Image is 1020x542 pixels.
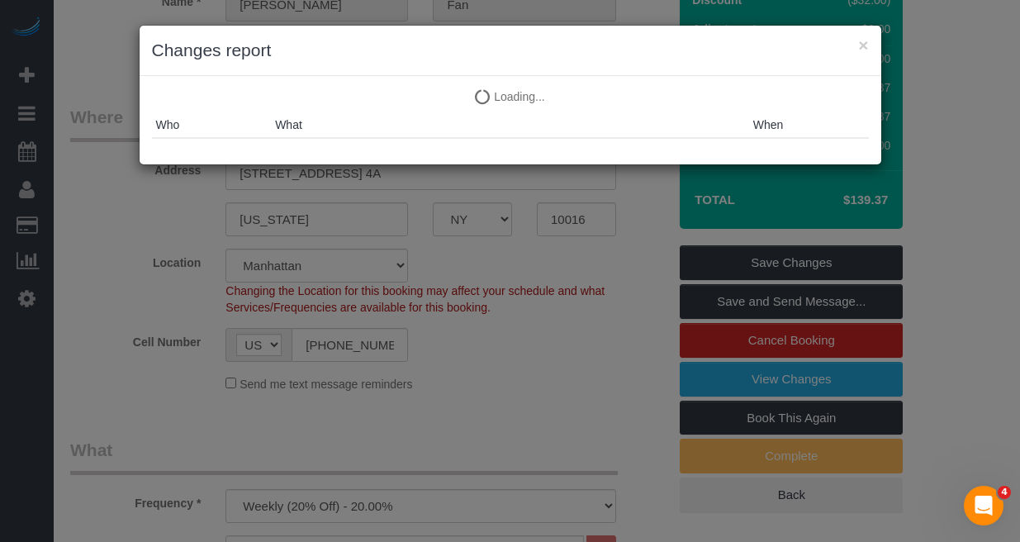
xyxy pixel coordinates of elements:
h3: Changes report [152,38,869,63]
th: What [271,112,749,138]
sui-modal: Changes report [140,26,881,164]
th: Who [152,112,272,138]
iframe: Intercom live chat [964,486,1003,525]
p: Loading... [152,88,869,105]
span: 4 [998,486,1011,499]
button: × [858,36,868,54]
th: When [749,112,869,138]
